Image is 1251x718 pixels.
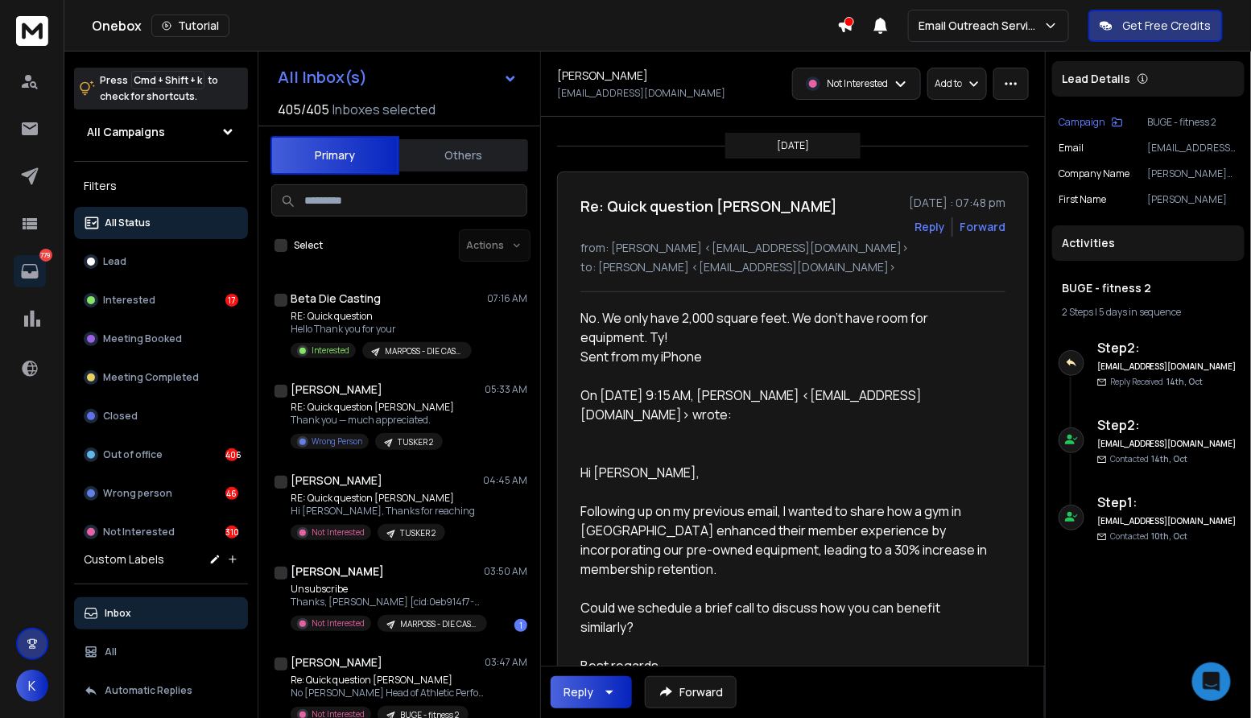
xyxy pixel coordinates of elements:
h6: Step 2 : [1097,338,1238,357]
button: All Status [74,207,248,239]
button: Campaign [1059,116,1123,129]
button: Reply [915,219,945,235]
button: Meeting Booked [74,323,248,355]
p: Interested [312,345,349,357]
h1: All Inbox(s) [278,69,367,85]
div: 310 [225,526,238,538]
p: 03:47 AM [485,656,527,669]
button: K [16,670,48,702]
span: 10th, Oct [1152,530,1188,542]
span: 405 / 405 [278,100,329,119]
p: Wrong Person [312,435,362,448]
p: 03:50 AM [484,565,527,578]
button: Automatic Replies [74,675,248,707]
h6: [EMAIL_ADDRESS][DOMAIN_NAME] [1097,515,1238,527]
h1: All Campaigns [87,124,165,140]
p: Company Name [1059,167,1129,180]
p: Not Interested [312,617,365,629]
p: Hi [PERSON_NAME], Thanks for reaching [291,505,475,518]
h1: [PERSON_NAME] [291,654,382,671]
button: Primary [270,136,399,175]
p: Closed [103,410,138,423]
div: Open Intercom Messenger [1192,662,1231,701]
p: [PERSON_NAME] Fitness [1148,167,1238,180]
p: Get Free Credits [1122,18,1212,34]
p: Thanks, [PERSON_NAME] [cid:0eb914f7-75a7-4c9d-9742-d424144f3382] A [291,596,484,609]
p: 04:45 AM [483,474,527,487]
p: Email [1059,142,1084,155]
h1: BUGE - fitness 2 [1062,280,1235,296]
button: Get Free Credits [1088,10,1223,42]
p: Not Interested [827,77,888,90]
button: Forward [645,676,737,708]
p: Inbox [105,607,131,620]
p: MARPOSS - DIE CASTING 3 [400,618,477,630]
p: Lead [103,255,126,268]
p: No [PERSON_NAME] Head of Athletic Performance p. [291,687,484,699]
p: Not Interested [312,526,365,538]
button: Tutorial [151,14,229,37]
button: Wrong person46 [74,477,248,510]
p: [EMAIL_ADDRESS][DOMAIN_NAME] [557,87,725,100]
button: Interested17 [74,284,248,316]
p: [DATE] : 07:48 pm [909,195,1005,211]
div: Following up on my previous email, I wanted to share how a gym in [GEOGRAPHIC_DATA] enhanced thei... [580,501,993,579]
div: Best regards, [580,656,993,675]
span: Cmd + Shift + k [131,71,204,89]
button: Others [399,138,528,173]
p: Press to check for shortcuts. [100,72,218,105]
p: Hello Thank you for your [291,323,472,336]
h3: Filters [74,175,248,197]
p: from: [PERSON_NAME] <[EMAIL_ADDRESS][DOMAIN_NAME]> [580,240,1005,256]
div: Could we schedule a brief call to discuss how you can benefit similarly? [580,598,993,637]
div: 17 [225,294,238,307]
span: 14th, Oct [1167,376,1204,387]
div: Activities [1052,225,1245,261]
div: 46 [225,487,238,500]
p: Interested [103,294,155,307]
p: [PERSON_NAME] [1148,193,1238,206]
button: Lead [74,246,248,278]
p: All Status [105,217,151,229]
h1: Re: Quick question [PERSON_NAME] [580,195,837,217]
button: All Inbox(s) [265,61,531,93]
span: 2 Steps [1062,305,1093,319]
p: Meeting Completed [103,371,199,384]
p: Re: Quick question [PERSON_NAME] [291,674,484,687]
button: Meeting Completed [74,361,248,394]
p: 779 [39,249,52,262]
div: Forward [960,219,1005,235]
h1: [PERSON_NAME] [291,472,382,489]
h6: [EMAIL_ADDRESS][DOMAIN_NAME] [1097,361,1238,373]
p: Lead Details [1062,71,1130,87]
button: All [74,636,248,668]
p: to: [PERSON_NAME] <[EMAIL_ADDRESS][DOMAIN_NAME]> [580,259,1005,275]
div: 406 [225,448,238,461]
button: Inbox [74,597,248,629]
p: Thank you — much appreciated. [291,414,454,427]
p: RE: Quick question [PERSON_NAME] [291,401,454,414]
p: Reply Received [1110,376,1204,388]
div: 1 [514,619,527,632]
button: Out of office406 [74,439,248,471]
h1: [PERSON_NAME] [557,68,648,84]
p: TUSKER 2 [400,527,436,539]
h6: Step 2 : [1097,415,1238,435]
button: Closed [74,400,248,432]
button: Reply [551,676,632,708]
p: Campaign [1059,116,1105,129]
h3: Custom Labels [84,551,164,567]
p: RE: Quick question [PERSON_NAME] [291,492,475,505]
div: Sent from my iPhone [580,347,993,366]
button: All Campaigns [74,116,248,148]
p: Unsubscribe [291,583,484,596]
h6: [EMAIL_ADDRESS][DOMAIN_NAME] [1097,438,1238,450]
p: Contacted [1110,530,1188,543]
div: Reply [564,684,593,700]
button: Not Interested310 [74,516,248,548]
p: Out of office [103,448,163,461]
blockquote: On [DATE] 9:15 AM, [PERSON_NAME] <[EMAIL_ADDRESS][DOMAIN_NAME]> wrote: [580,386,993,444]
h1: [PERSON_NAME] [291,563,384,580]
